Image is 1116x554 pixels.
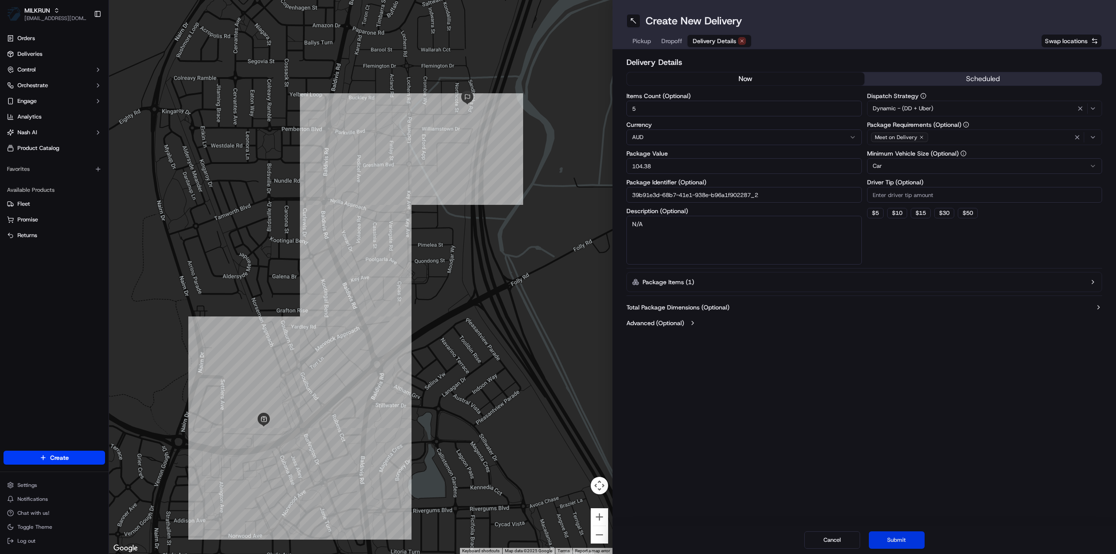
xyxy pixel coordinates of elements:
[50,453,69,462] span: Create
[627,72,864,85] button: now
[661,37,682,45] span: Dropoff
[111,543,140,554] img: Google
[591,508,608,526] button: Zoom in
[3,507,105,519] button: Chat with us!
[17,50,42,58] span: Deliveries
[867,93,1102,99] label: Dispatch Strategy
[3,31,105,45] a: Orders
[643,278,694,286] label: Package Items ( 1 )
[17,482,37,489] span: Settings
[867,122,1102,128] label: Package Requirements (Optional)
[575,548,610,553] a: Report a map error
[626,303,729,312] label: Total Package Dimensions (Optional)
[3,126,105,139] button: Nash AI
[3,110,105,124] a: Analytics
[1041,34,1102,48] button: Swap locations
[911,208,931,218] button: $15
[626,101,862,116] input: Enter number of items
[626,319,684,327] label: Advanced (Optional)
[864,72,1102,85] button: scheduled
[873,105,933,112] span: Dynamic - (DD + Uber)
[867,187,1102,203] input: Enter driver tip amount
[626,158,862,174] input: Enter package value
[3,94,105,108] button: Engage
[558,548,570,553] a: Terms (opens in new tab)
[3,451,105,465] button: Create
[3,493,105,505] button: Notifications
[3,78,105,92] button: Orchestrate
[867,129,1102,145] button: Meet on Delivery
[17,231,37,239] span: Returns
[1045,37,1088,45] span: Swap locations
[3,183,105,197] div: Available Products
[24,6,50,15] button: MILKRUN
[3,47,105,61] a: Deliveries
[7,200,102,208] a: Fleet
[7,216,102,224] a: Promise
[17,113,41,121] span: Analytics
[17,496,48,503] span: Notifications
[17,537,35,544] span: Log out
[958,208,978,218] button: $50
[626,303,1102,312] button: Total Package Dimensions (Optional)
[3,197,105,211] button: Fleet
[17,523,52,530] span: Toggle Theme
[3,521,105,533] button: Toggle Theme
[867,208,884,218] button: $5
[17,510,49,517] span: Chat with us!
[3,162,105,176] div: Favorites
[24,15,87,22] button: [EMAIL_ADDRESS][DOMAIN_NAME]
[869,531,925,549] button: Submit
[17,144,59,152] span: Product Catalog
[3,141,105,155] a: Product Catalog
[646,14,742,28] h1: Create New Delivery
[960,150,966,156] button: Minimum Vehicle Size (Optional)
[591,526,608,544] button: Zoom out
[17,66,36,74] span: Control
[505,548,552,553] span: Map data ©2025 Google
[920,93,926,99] button: Dispatch Strategy
[626,56,1102,68] h2: Delivery Details
[693,37,736,45] span: Delivery Details
[17,97,37,105] span: Engage
[17,129,37,136] span: Nash AI
[626,319,1102,327] button: Advanced (Optional)
[804,531,860,549] button: Cancel
[3,228,105,242] button: Returns
[963,122,969,128] button: Package Requirements (Optional)
[3,63,105,77] button: Control
[591,477,608,494] button: Map camera controls
[111,543,140,554] a: Open this area in Google Maps (opens a new window)
[7,7,21,21] img: MILKRUN
[626,122,862,128] label: Currency
[17,200,30,208] span: Fleet
[626,150,862,156] label: Package Value
[626,179,862,185] label: Package Identifier (Optional)
[3,479,105,491] button: Settings
[626,187,862,203] input: Enter package identifier
[17,216,38,224] span: Promise
[633,37,651,45] span: Pickup
[626,208,862,214] label: Description (Optional)
[7,231,102,239] a: Returns
[867,179,1102,185] label: Driver Tip (Optional)
[626,93,862,99] label: Items Count (Optional)
[3,3,90,24] button: MILKRUNMILKRUN[EMAIL_ADDRESS][DOMAIN_NAME]
[462,548,500,554] button: Keyboard shortcuts
[934,208,954,218] button: $30
[626,216,862,265] textarea: N/A
[626,272,1102,292] button: Package Items (1)
[3,535,105,547] button: Log out
[17,82,48,89] span: Orchestrate
[17,34,35,42] span: Orders
[867,101,1102,116] button: Dynamic - (DD + Uber)
[887,208,907,218] button: $10
[867,150,1102,156] label: Minimum Vehicle Size (Optional)
[875,134,917,141] span: Meet on Delivery
[3,213,105,227] button: Promise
